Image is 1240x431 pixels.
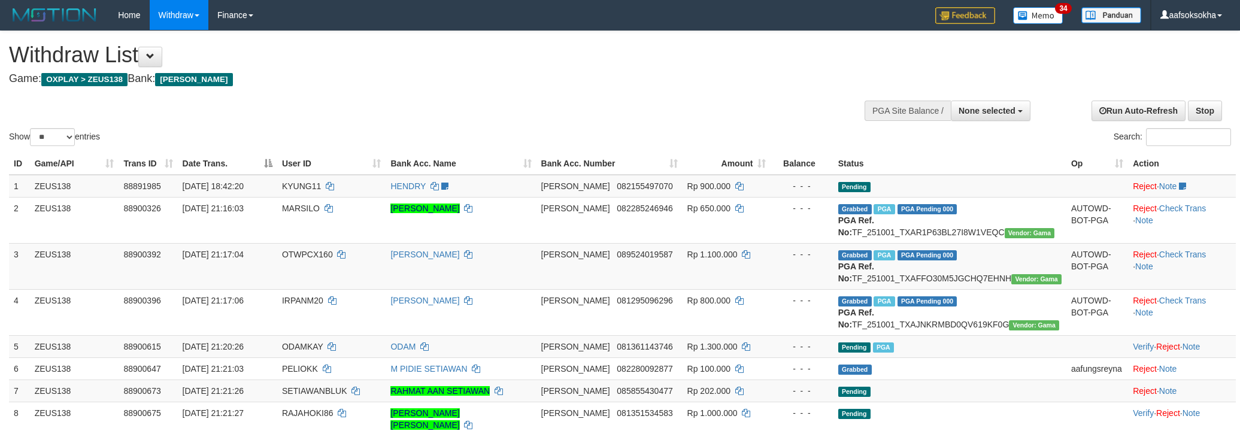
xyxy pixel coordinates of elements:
td: · · [1128,197,1236,243]
th: Game/API: activate to sort column ascending [30,153,119,175]
td: TF_251001_TXAR1P63BL27I8W1VEQC [833,197,1066,243]
a: Note [1159,364,1177,374]
td: 6 [9,357,30,380]
img: Button%20Memo.svg [1013,7,1063,24]
span: 88900675 [123,408,160,418]
span: Vendor URL: https://trx31.1velocity.biz [1009,320,1059,330]
td: 4 [9,289,30,335]
span: Copy 089524019587 to clipboard [617,250,672,259]
span: Grabbed [838,204,872,214]
a: [PERSON_NAME] [390,204,459,213]
span: [PERSON_NAME] [155,73,232,86]
td: 3 [9,243,30,289]
b: PGA Ref. No: [838,308,874,329]
img: panduan.png [1081,7,1141,23]
span: PGA Pending [898,250,957,260]
td: AUTOWD-BOT-PGA [1066,289,1128,335]
span: OTWPCX160 [282,250,333,259]
a: Reject [1133,204,1157,213]
a: Check Trans [1159,204,1206,213]
th: Balance [771,153,833,175]
a: M PIDIE SETIAWAN [390,364,467,374]
span: Marked by aafchomsokheang [874,250,895,260]
span: Copy 081351534583 to clipboard [617,408,672,418]
b: PGA Ref. No: [838,215,874,237]
a: Run Auto-Refresh [1092,101,1186,121]
div: PGA Site Balance / [865,101,951,121]
span: Rp 202.000 [687,386,730,396]
span: 88900326 [123,204,160,213]
span: IRPANM20 [282,296,323,305]
a: Reject [1133,296,1157,305]
span: 88900392 [123,250,160,259]
a: Note [1135,215,1153,225]
h1: Withdraw List [9,43,815,67]
span: Marked by aafchomsokheang [874,296,895,306]
span: Grabbed [838,365,872,375]
a: Verify [1133,342,1154,351]
th: Date Trans.: activate to sort column descending [178,153,277,175]
select: Showentries [30,128,75,146]
span: Copy 081361143746 to clipboard [617,342,672,351]
th: Action [1128,153,1236,175]
a: ODAM [390,342,416,351]
span: Rp 100.000 [687,364,730,374]
td: ZEUS138 [30,335,119,357]
td: ZEUS138 [30,380,119,402]
span: Marked by aafchomsokheang [873,342,894,353]
td: · · [1128,289,1236,335]
td: · [1128,357,1236,380]
a: Check Trans [1159,296,1206,305]
a: HENDRY [390,181,426,191]
a: Note [1183,342,1200,351]
a: Reject [1156,342,1180,351]
span: 88900396 [123,296,160,305]
span: Vendor URL: https://trx31.1velocity.biz [1011,274,1062,284]
span: 88900615 [123,342,160,351]
span: Pending [838,342,871,353]
th: Op: activate to sort column ascending [1066,153,1128,175]
span: Copy 082285246946 to clipboard [617,204,672,213]
td: · · [1128,335,1236,357]
a: Note [1135,262,1153,271]
a: RAHMAT AAN SETIAWAN [390,386,490,396]
span: [DATE] 21:20:26 [183,342,244,351]
a: Reject [1133,250,1157,259]
span: RAJAHOKI86 [282,408,334,418]
span: OXPLAY > ZEUS138 [41,73,128,86]
span: Marked by aafchomsokheang [874,204,895,214]
span: Rp 900.000 [687,181,730,191]
td: ZEUS138 [30,197,119,243]
span: SETIAWANBLUK [282,386,347,396]
label: Show entries [9,128,100,146]
a: [PERSON_NAME] [390,296,459,305]
div: - - - [775,202,828,214]
button: None selected [951,101,1030,121]
span: None selected [959,106,1015,116]
span: Grabbed [838,296,872,306]
img: Feedback.jpg [935,7,995,24]
span: 34 [1055,3,1071,14]
span: Rp 1.000.000 [687,408,738,418]
span: Rp 800.000 [687,296,730,305]
div: - - - [775,363,828,375]
div: - - - [775,180,828,192]
span: [DATE] 21:17:06 [183,296,244,305]
td: · [1128,175,1236,198]
span: [PERSON_NAME] [541,250,610,259]
a: [PERSON_NAME] [390,250,459,259]
span: [PERSON_NAME] [541,364,610,374]
span: Grabbed [838,250,872,260]
div: - - - [775,248,828,260]
span: 88900647 [123,364,160,374]
a: Note [1159,386,1177,396]
span: ODAMKAY [282,342,323,351]
th: ID [9,153,30,175]
a: Reject [1133,181,1157,191]
td: ZEUS138 [30,175,119,198]
div: - - - [775,295,828,306]
td: · [1128,380,1236,402]
label: Search: [1114,128,1231,146]
td: 1 [9,175,30,198]
span: 88891985 [123,181,160,191]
